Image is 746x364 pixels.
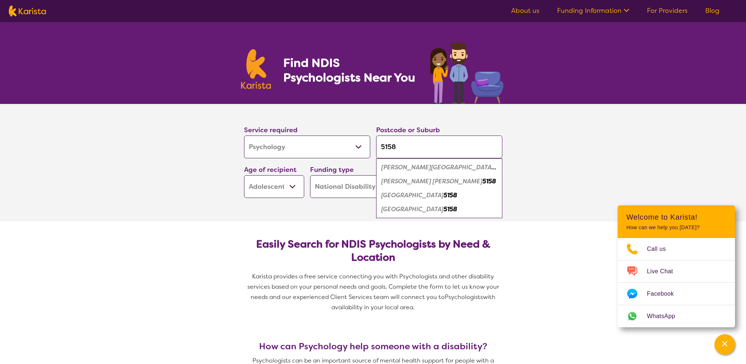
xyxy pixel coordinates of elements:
[310,165,354,174] label: Funding type
[380,188,499,202] div: Sheidow Park 5158
[244,126,298,134] label: Service required
[241,49,271,89] img: Karista logo
[444,191,457,199] em: 5158
[626,224,726,231] p: How can we help you [DATE]?
[241,341,505,352] h3: How can Psychology help someone with a disability?
[618,238,735,327] ul: Choose channel
[381,177,483,185] em: [PERSON_NAME] [PERSON_NAME]
[714,334,735,355] button: Channel Menu
[557,6,629,15] a: Funding Information
[618,205,735,327] div: Channel Menu
[380,161,499,174] div: Hallett Cove 5158
[247,273,501,301] span: Karista provides a free service connecting you with Psychologists and other disability services b...
[381,205,444,213] em: [GEOGRAPHIC_DATA]
[381,191,444,199] em: [GEOGRAPHIC_DATA]
[244,165,296,174] label: Age of recipient
[381,163,496,171] em: [PERSON_NAME][GEOGRAPHIC_DATA]
[483,177,496,185] em: 5158
[9,6,46,17] img: Karista logo
[647,311,684,322] span: WhatsApp
[427,40,505,104] img: psychology
[647,288,683,299] span: Facebook
[618,238,735,260] a: Call 0485972676 via 3CX
[376,126,440,134] label: Postcode or Suburb
[380,174,499,188] div: O'Halloran Hill 5158
[647,6,688,15] a: For Providers
[618,305,735,327] a: Web link opens in a new tab.
[380,202,499,216] div: Trott Park 5158
[647,244,675,255] span: Call us
[444,205,457,213] em: 5158
[647,266,682,277] span: Live Chat
[445,293,483,301] span: Psychologists
[705,6,720,15] a: Blog
[511,6,539,15] a: About us
[283,55,419,85] h1: Find NDIS Psychologists Near You
[250,238,496,264] h2: Easily Search for NDIS Psychologists by Need & Location
[626,213,726,221] h2: Welcome to Karista!
[376,136,502,158] input: Type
